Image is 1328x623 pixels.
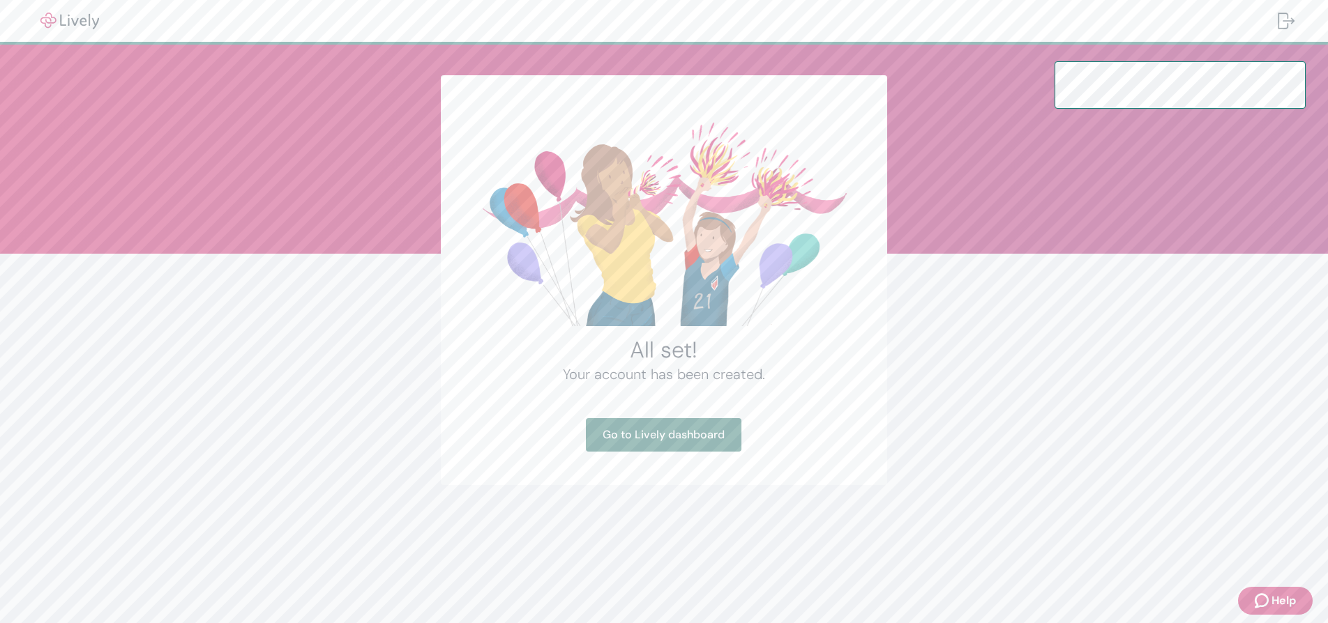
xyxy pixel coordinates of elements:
[1238,587,1313,615] button: Zendesk support iconHelp
[1255,592,1272,609] svg: Zendesk support icon
[474,336,854,364] h2: All set!
[1267,4,1306,38] button: Log out
[31,13,109,29] img: Lively
[474,364,854,385] h4: Your account has been created.
[1272,592,1296,609] span: Help
[586,418,741,452] a: Go to Lively dashboard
